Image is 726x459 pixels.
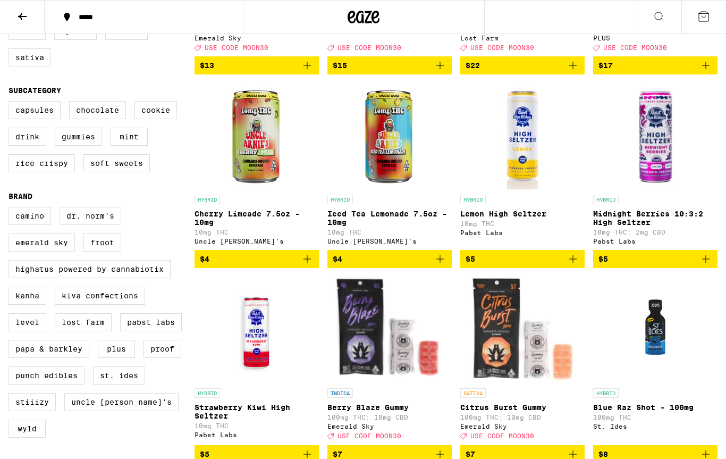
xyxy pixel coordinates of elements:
button: Add to bag [593,250,717,268]
p: HYBRID [593,195,619,204]
p: INDICA [327,388,353,398]
a: Open page for Midnight Berries 10:3:2 High Seltzer from Pabst Labs [593,83,717,250]
button: Add to bag [460,250,585,268]
span: USE CODE MOON30 [205,44,268,51]
label: Sativa [9,48,51,66]
span: $8 [598,450,608,458]
label: Chocolate [69,101,126,119]
p: 10mg THC [327,229,452,236]
img: St. Ides - Blue Raz Shot - 100mg [602,277,708,383]
span: $5 [466,255,475,263]
legend: Subcategory [9,86,61,95]
p: HYBRID [593,388,619,398]
p: Strawberry Kiwi High Seltzer [195,403,319,420]
span: USE CODE MOON30 [337,44,401,51]
label: Highatus Powered by Cannabiotix [9,260,171,278]
a: Open page for Iced Tea Lemonade 7.5oz - 10mg from Uncle Arnie's [327,83,452,250]
p: 100mg THC: 10mg CBD [327,414,452,421]
label: Rice Crispy [9,154,75,172]
label: Soft Sweets [83,154,150,172]
label: Drink [9,128,46,146]
span: $17 [598,61,613,70]
span: $13 [200,61,214,70]
a: Open page for Blue Raz Shot - 100mg from St. Ides [593,277,717,445]
span: $7 [333,450,342,458]
p: 10mg THC [195,422,319,429]
legend: Brand [9,192,32,201]
label: STIIIZY [9,393,56,411]
label: St. Ides [93,366,145,385]
p: HYBRID [327,195,353,204]
label: Lost Farm [55,313,112,331]
span: $15 [333,61,347,70]
label: LEVEL [9,313,46,331]
span: $4 [333,255,342,263]
div: Uncle [PERSON_NAME]'s [327,238,452,245]
span: $4 [200,255,209,263]
img: Uncle Arnie's - Cherry Limeade 7.5oz - 10mg [204,83,310,189]
div: Emerald Sky [195,35,319,41]
a: Open page for Berry Blaze Gummy from Emerald Sky [327,277,452,445]
p: Cherry Limeade 7.5oz - 10mg [195,210,319,227]
span: $7 [466,450,475,458]
button: Add to bag [327,250,452,268]
button: Add to bag [460,56,585,74]
p: Berry Blaze Gummy [327,403,452,412]
div: St. Ides [593,423,717,430]
label: Capsules [9,101,61,119]
a: Open page for Lemon High Seltzer from Pabst Labs [460,83,585,250]
img: Pabst Labs - Strawberry Kiwi High Seltzer [204,277,310,383]
label: Kiva Confections [55,287,145,305]
span: USE CODE MOON30 [603,44,667,51]
div: Pabst Labs [460,229,585,236]
label: Proof [143,340,181,358]
label: Mint [111,128,148,146]
p: HYBRID [195,388,220,398]
p: HYBRID [195,195,220,204]
label: WYLD [9,420,46,438]
label: Dr. Norm's [60,207,121,225]
button: Add to bag [593,56,717,74]
div: Lost Farm [460,35,585,41]
label: Uncle [PERSON_NAME]'s [64,393,179,411]
div: Emerald Sky [460,423,585,430]
img: Uncle Arnie's - Iced Tea Lemonade 7.5oz - 10mg [336,83,443,189]
div: Pabst Labs [195,431,319,438]
img: Pabst Labs - Midnight Berries 10:3:2 High Seltzer [602,83,709,189]
p: 100mg THC: 10mg CBD [460,414,585,421]
a: Open page for Citrus Burst Gummy from Emerald Sky [460,277,585,445]
label: Pabst Labs [120,313,182,331]
label: Emerald Sky [9,233,75,252]
button: Add to bag [195,250,319,268]
span: USE CODE MOON30 [470,44,534,51]
a: Open page for Strawberry Kiwi High Seltzer from Pabst Labs [195,277,319,445]
label: Camino [9,207,51,225]
span: $5 [598,255,608,263]
span: $5 [200,450,209,458]
p: 10mg THC [195,229,319,236]
img: Emerald Sky - Berry Blaze Gummy [333,277,446,383]
p: Midnight Berries 10:3:2 High Seltzer [593,210,717,227]
img: Pabst Labs - Lemon High Seltzer [469,83,576,189]
p: HYBRID [460,195,486,204]
div: Uncle [PERSON_NAME]'s [195,238,319,245]
span: USE CODE MOON30 [337,433,401,440]
label: Froot [83,233,121,252]
p: Iced Tea Lemonade 7.5oz - 10mg [327,210,452,227]
p: Lemon High Seltzer [460,210,585,218]
label: Papa & Barkley [9,340,89,358]
img: Emerald Sky - Citrus Burst Gummy [467,277,578,383]
button: Add to bag [195,56,319,74]
label: Kanha [9,287,46,305]
p: Blue Raz Shot - 100mg [593,403,717,412]
label: Cookie [134,101,177,119]
label: Punch Edibles [9,366,85,385]
p: 10mg THC [460,220,585,227]
button: Add to bag [327,56,452,74]
div: Emerald Sky [327,423,452,430]
p: SATIVA [460,388,486,398]
div: PLUS [593,35,717,41]
p: Citrus Burst Gummy [460,403,585,412]
p: 10mg THC: 2mg CBD [593,229,717,236]
label: PLUS [98,340,135,358]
